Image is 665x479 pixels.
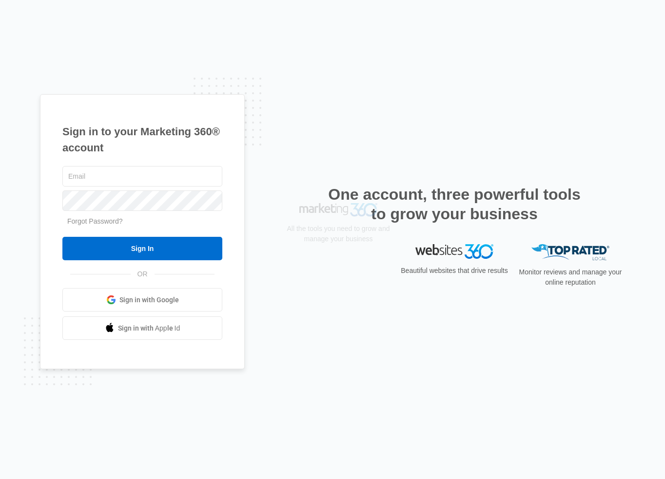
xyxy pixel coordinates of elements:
[400,266,509,276] p: Beautiful websites that drive results
[299,244,377,258] img: Marketing 360
[531,244,609,260] img: Top Rated Local
[67,217,123,225] a: Forgot Password?
[118,323,180,333] span: Sign in with Apple Id
[415,244,493,258] img: Websites 360
[119,295,179,305] span: Sign in with Google
[284,265,393,285] p: All the tools you need to grow and manage your business
[62,166,222,187] input: Email
[62,124,222,156] h1: Sign in to your Marketing 360® account
[325,185,584,224] h2: One account, three powerful tools to grow your business
[516,267,625,288] p: Monitor reviews and manage your online reputation
[62,288,222,312] a: Sign in with Google
[131,269,155,279] span: OR
[62,316,222,340] a: Sign in with Apple Id
[62,237,222,260] input: Sign In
